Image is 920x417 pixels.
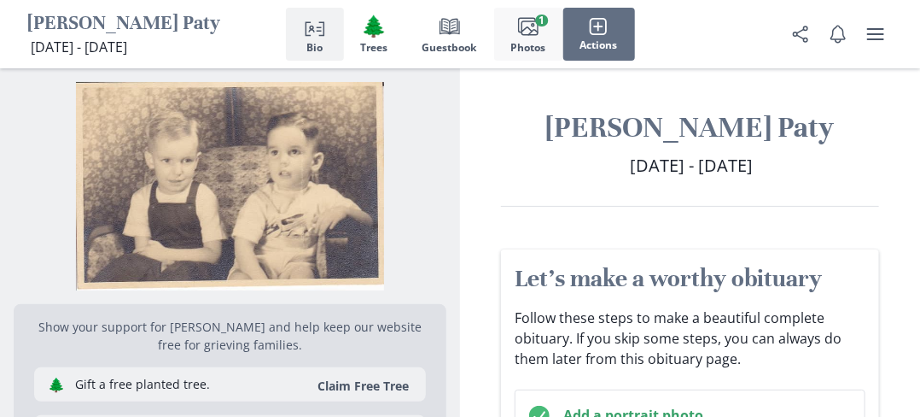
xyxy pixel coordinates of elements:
[422,42,477,54] span: Guestbook
[286,8,344,61] button: Bio
[515,263,865,294] h2: Let's make a worthy obituary
[536,15,549,26] span: 1
[501,109,879,146] h1: [PERSON_NAME] Paty
[859,17,893,51] button: user menu
[14,68,446,291] div: Show portrait image options
[494,8,563,61] button: Photos
[580,39,618,51] span: Actions
[306,42,323,54] span: Bio
[361,42,388,54] span: Trees
[783,17,818,51] button: Share Obituary
[405,8,494,61] button: Guestbook
[34,318,426,354] p: Show your support for [PERSON_NAME] and help keep our website free for grieving families.
[14,82,446,291] img: Photo of Robert
[821,17,855,51] button: Notifications
[362,14,387,38] span: Tree
[27,11,220,38] h1: [PERSON_NAME] Paty
[631,154,754,177] span: [DATE] - [DATE]
[511,42,546,54] span: Photos
[307,378,419,394] button: Claim Free Tree
[344,8,405,61] button: Trees
[563,8,635,61] button: Actions
[31,38,127,56] span: [DATE] - [DATE]
[515,308,865,369] p: Follow these steps to make a beautiful complete obituary. If you skip some steps, you can always ...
